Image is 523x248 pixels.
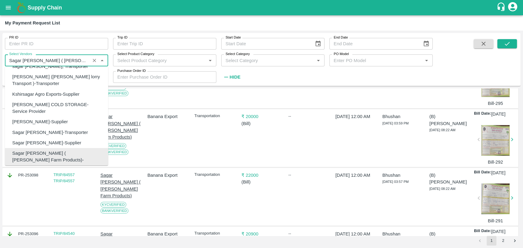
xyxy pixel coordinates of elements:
[241,172,282,179] p: ₹ 22000
[288,172,328,178] div: --
[314,56,322,64] button: Open
[113,38,216,50] input: Enter Trip ID
[147,231,188,237] p: Banana Export
[498,236,508,246] button: Go to page 2
[194,231,234,236] p: Transportation
[382,231,423,237] p: Bhushan
[335,172,376,179] p: [DATE] 12:00 AM
[382,180,409,183] span: [DATE] 03:57 PM
[100,91,129,96] span: Bank Verified
[429,113,469,127] p: (B) [PERSON_NAME]
[496,2,507,13] div: customer-support
[15,2,28,14] img: logo
[474,236,521,246] nav: pagination navigation
[474,169,491,176] p: Bill Date:
[12,101,103,115] div: [PERSON_NAME] COLD STORAGE-Service Provider
[100,113,141,140] p: Sagar [PERSON_NAME] ( [PERSON_NAME] Farm Products)
[429,128,455,132] span: [DATE] 08:22 AM
[423,56,430,64] button: Open
[206,56,214,64] button: Open
[147,113,188,120] p: Banana Export
[382,172,423,179] p: Bhushan
[241,179,282,185] p: ( Bill )
[117,35,127,40] label: Trip ID
[12,150,103,170] div: Sagar [PERSON_NAME] ( [PERSON_NAME] Farm Products)-Transporter
[12,129,88,136] div: Sagar [PERSON_NAME]-Transporter
[7,56,88,64] input: Select Vendor
[90,56,99,65] button: Clear
[53,172,74,183] a: TRIP/84557 TRIP/84557
[115,56,204,64] input: Select Product Category
[28,5,62,11] b: Supply Chain
[312,38,324,50] button: Choose date
[334,52,349,57] label: PO Model
[487,236,496,246] button: page 1
[12,91,79,97] div: Kshirsagar Agro Exports-Supplier
[53,231,74,242] a: TRIP/84540 TRIP/84540
[420,38,432,50] button: Choose date
[288,231,328,237] div: --
[510,236,520,246] button: Go to next page
[429,187,455,191] span: [DATE] 08:22 AM
[28,3,496,12] a: Supply Chain
[335,113,376,120] p: [DATE] 12:00 AM
[6,231,47,237] div: PR-253096
[429,231,469,244] p: (B) [PERSON_NAME]
[9,35,18,40] label: PR ID
[491,111,506,117] p: [DATE]
[6,172,47,179] div: PR-253098
[194,113,234,119] p: Transportation
[507,1,518,14] div: account of current user
[288,113,328,119] div: --
[5,38,108,50] input: Enter PR ID
[12,118,68,125] div: [PERSON_NAME]-Supplier
[98,56,106,64] button: Close
[329,38,418,50] input: End Date
[1,1,15,15] button: open drawer
[241,120,282,127] p: ( Bill )
[100,172,141,199] p: Sagar [PERSON_NAME] ( [PERSON_NAME] Farm Products)
[117,52,154,57] label: Select Product Category
[481,159,510,165] p: Bill-292
[117,68,146,73] label: Purchase Order ID
[147,172,188,179] p: Banana Export
[491,228,506,235] p: [DATE]
[382,121,409,125] span: [DATE] 03:59 PM
[221,72,242,82] button: Hide
[9,52,32,57] label: Select Vendors
[221,38,310,50] input: Start Date
[241,113,282,120] p: ₹ 20000
[225,52,250,57] label: Select Category
[100,202,126,207] span: KYC Verified
[194,172,234,178] p: Transportation
[100,149,129,155] span: Bank Verified
[481,100,510,107] p: Bill-295
[113,71,216,83] input: Enter Purchase Order ID
[100,143,126,149] span: KYC Verified
[331,56,421,64] input: Enter PO Model
[12,139,81,146] div: Sagar [PERSON_NAME]-Supplier
[474,228,491,235] p: Bill Date:
[223,56,313,64] input: Select Category
[100,208,129,213] span: Bank Verified
[429,172,469,186] p: (B) [PERSON_NAME]
[335,231,376,237] p: [DATE] 12:00 AM
[491,169,506,176] p: [DATE]
[229,75,240,80] strong: Hide
[5,19,60,27] div: My Payment Request List
[474,111,491,117] p: Bill Date:
[12,73,103,87] div: [PERSON_NAME] ([PERSON_NAME] lorry Transport )-Transporter
[12,63,88,70] div: sagar [PERSON_NAME], Transporter
[241,231,282,237] p: ₹ 20900
[334,35,348,40] label: End Date
[481,217,510,224] p: Bill-291
[225,35,241,40] label: Start Date
[382,113,423,120] p: Bhushan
